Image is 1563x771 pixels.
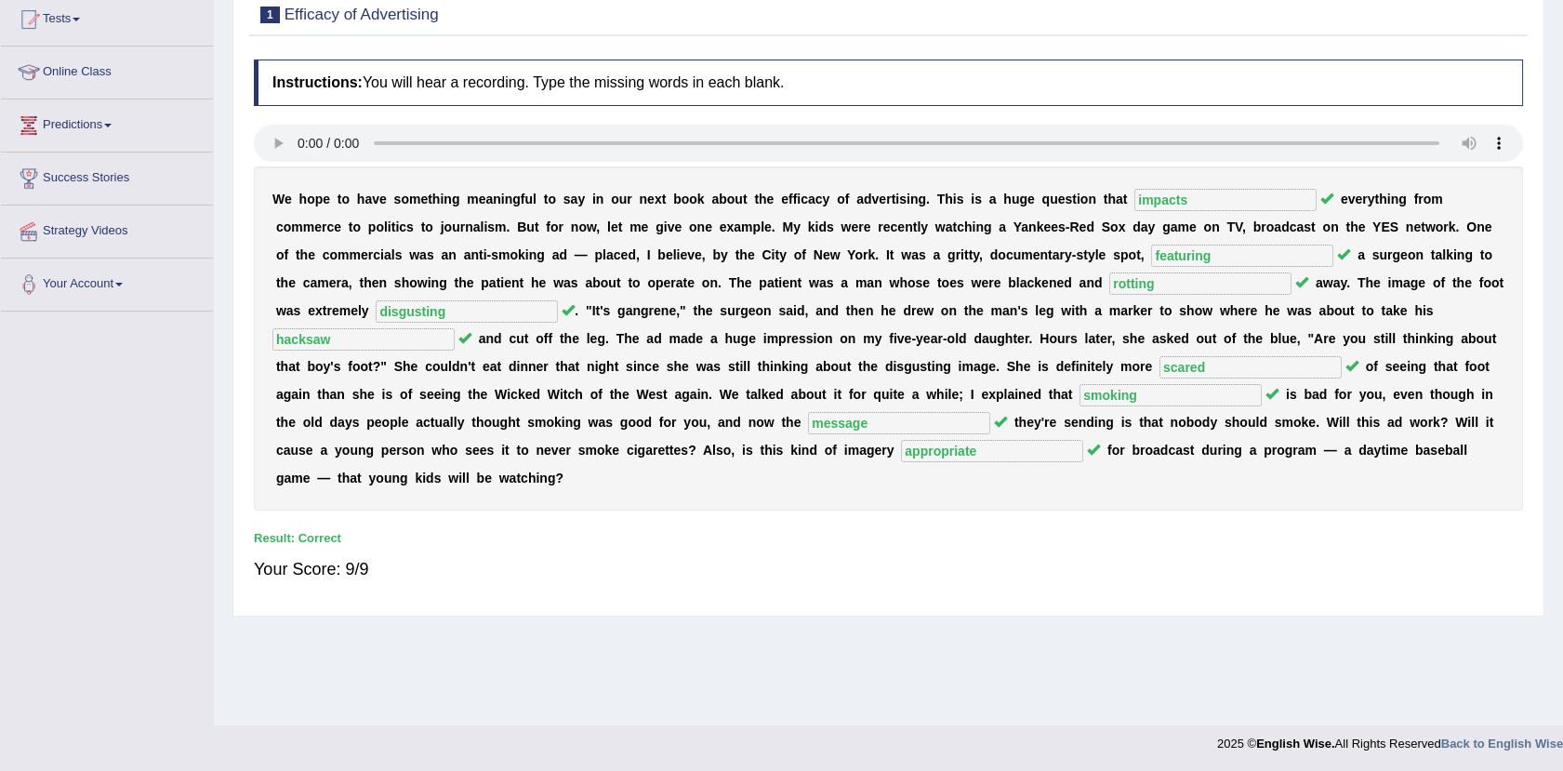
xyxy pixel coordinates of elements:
[501,192,505,206] b: i
[441,219,444,234] b: j
[1441,737,1563,751] a: Back to English Wise
[918,192,926,206] b: g
[1204,219,1212,234] b: o
[1069,219,1079,234] b: R
[341,192,350,206] b: o
[357,192,365,206] b: h
[761,219,764,234] b: l
[1358,219,1366,234] b: e
[525,192,534,206] b: u
[323,247,330,262] b: c
[432,192,441,206] b: h
[1027,192,1035,206] b: e
[276,219,284,234] b: c
[349,219,353,234] b: t
[926,192,930,206] b: .
[1,100,213,146] a: Predictions
[781,192,788,206] b: e
[1304,219,1311,234] b: s
[818,219,827,234] b: d
[480,219,483,234] b: l
[767,192,775,206] b: e
[420,192,428,206] b: e
[864,219,871,234] b: e
[1322,219,1331,234] b: o
[883,219,891,234] b: e
[797,192,801,206] b: i
[1311,219,1316,234] b: t
[945,192,953,206] b: h
[388,219,391,234] b: i
[837,192,845,206] b: o
[322,219,326,234] b: r
[782,219,793,234] b: M
[1051,219,1058,234] b: e
[421,219,426,234] b: t
[391,219,396,234] b: t
[682,192,690,206] b: o
[952,219,957,234] b: t
[864,192,872,206] b: d
[571,192,578,206] b: a
[495,219,506,234] b: m
[1003,192,1012,206] b: h
[535,219,539,234] b: t
[1466,219,1477,234] b: O
[1391,192,1399,206] b: n
[946,219,953,234] b: a
[1413,219,1421,234] b: e
[548,192,556,206] b: o
[361,247,368,262] b: e
[577,192,585,206] b: y
[1350,219,1358,234] b: h
[592,192,596,206] b: i
[674,219,682,234] b: e
[957,219,964,234] b: c
[409,247,419,262] b: w
[689,192,697,206] b: o
[323,192,330,206] b: e
[1119,219,1126,234] b: x
[338,247,349,262] b: m
[299,192,308,206] b: h
[272,192,285,206] b: W
[984,219,992,234] b: g
[1456,219,1460,234] b: .
[801,192,808,206] b: c
[300,247,309,262] b: h
[1253,219,1262,234] b: b
[627,192,631,206] b: r
[921,219,928,234] b: y
[1414,192,1419,206] b: f
[971,192,974,206] b: i
[1102,219,1110,234] b: S
[619,192,628,206] b: u
[507,219,510,234] b: .
[759,192,767,206] b: h
[1368,192,1375,206] b: y
[493,192,501,206] b: n
[272,74,363,90] b: Instructions:
[772,219,775,234] b: .
[1372,219,1381,234] b: Y
[1431,192,1442,206] b: m
[1013,219,1022,234] b: Y
[1012,192,1020,206] b: u
[1341,192,1348,206] b: e
[470,247,479,262] b: n
[1080,192,1089,206] b: o
[465,219,473,234] b: n
[705,219,712,234] b: e
[428,192,432,206] b: t
[845,192,850,206] b: f
[1,206,213,252] a: Strategy Videos
[425,219,433,234] b: o
[464,247,471,262] b: a
[851,219,858,234] b: e
[999,219,1006,234] b: a
[741,219,752,234] b: m
[1379,192,1387,206] b: h
[596,192,604,206] b: n
[1043,219,1051,234] b: e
